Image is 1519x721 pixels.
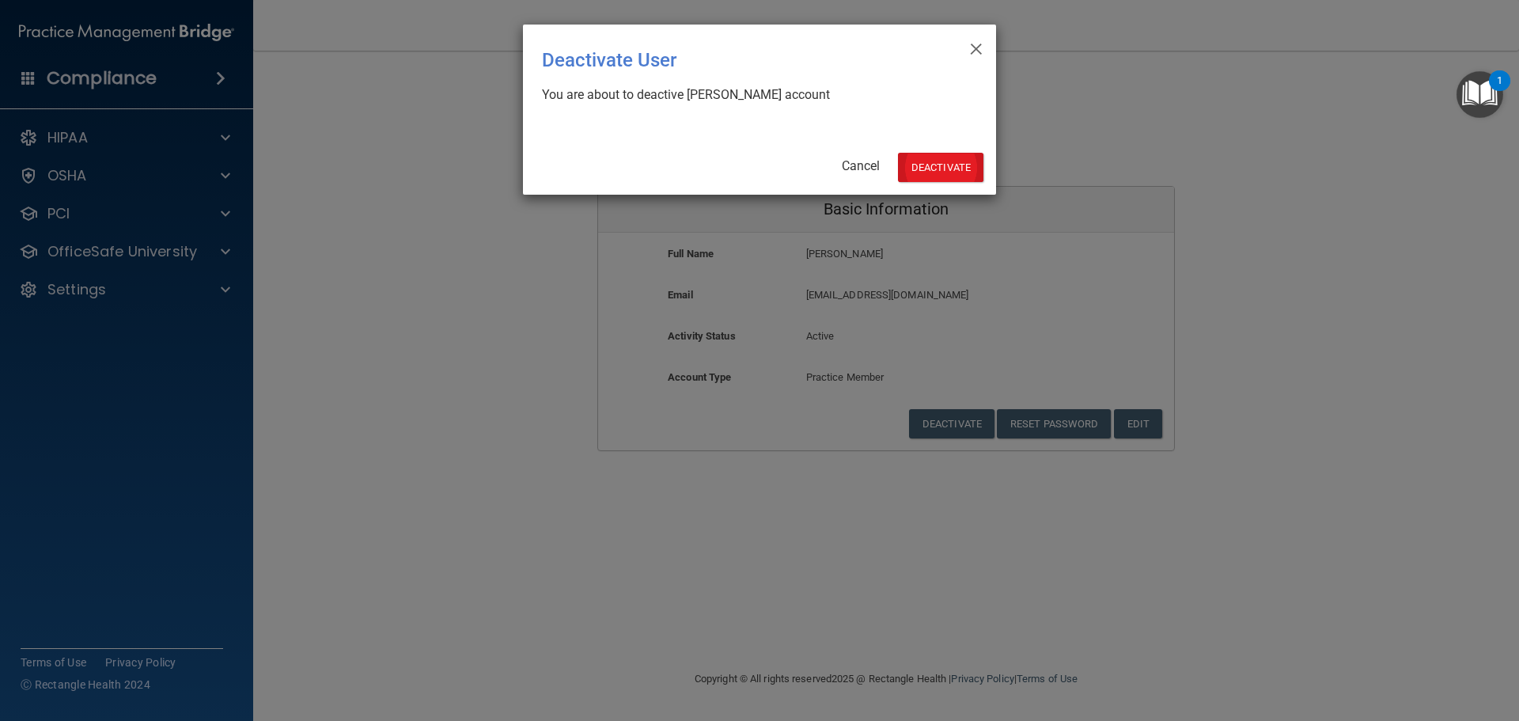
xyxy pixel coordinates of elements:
[1497,81,1502,101] div: 1
[842,158,880,173] a: Cancel
[898,153,983,182] button: Deactivate
[542,86,964,104] div: You are about to deactive [PERSON_NAME] account
[1456,71,1503,118] button: Open Resource Center, 1 new notification
[542,37,912,83] div: Deactivate User
[969,31,983,63] span: ×
[1245,609,1500,672] iframe: Drift Widget Chat Controller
